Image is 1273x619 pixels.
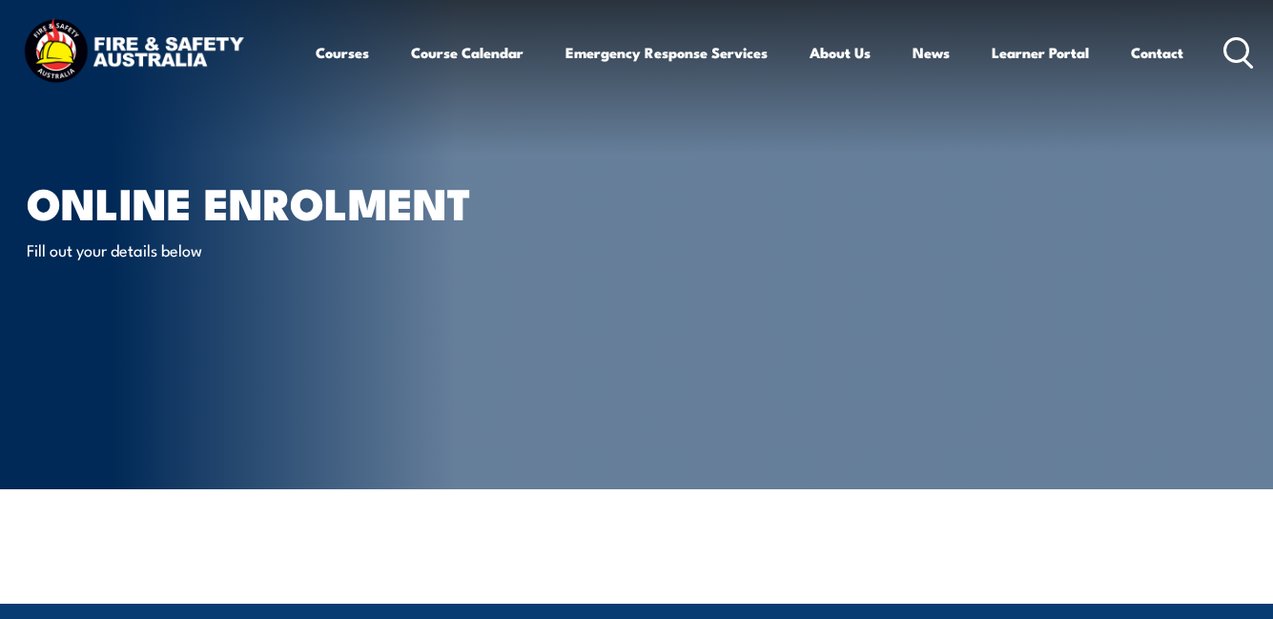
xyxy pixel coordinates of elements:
a: Emergency Response Services [565,30,768,75]
a: News [913,30,950,75]
a: Contact [1131,30,1183,75]
a: About Us [810,30,871,75]
h1: Online Enrolment [27,183,498,220]
a: Course Calendar [411,30,524,75]
p: Fill out your details below [27,238,375,260]
a: Courses [316,30,369,75]
a: Learner Portal [992,30,1089,75]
